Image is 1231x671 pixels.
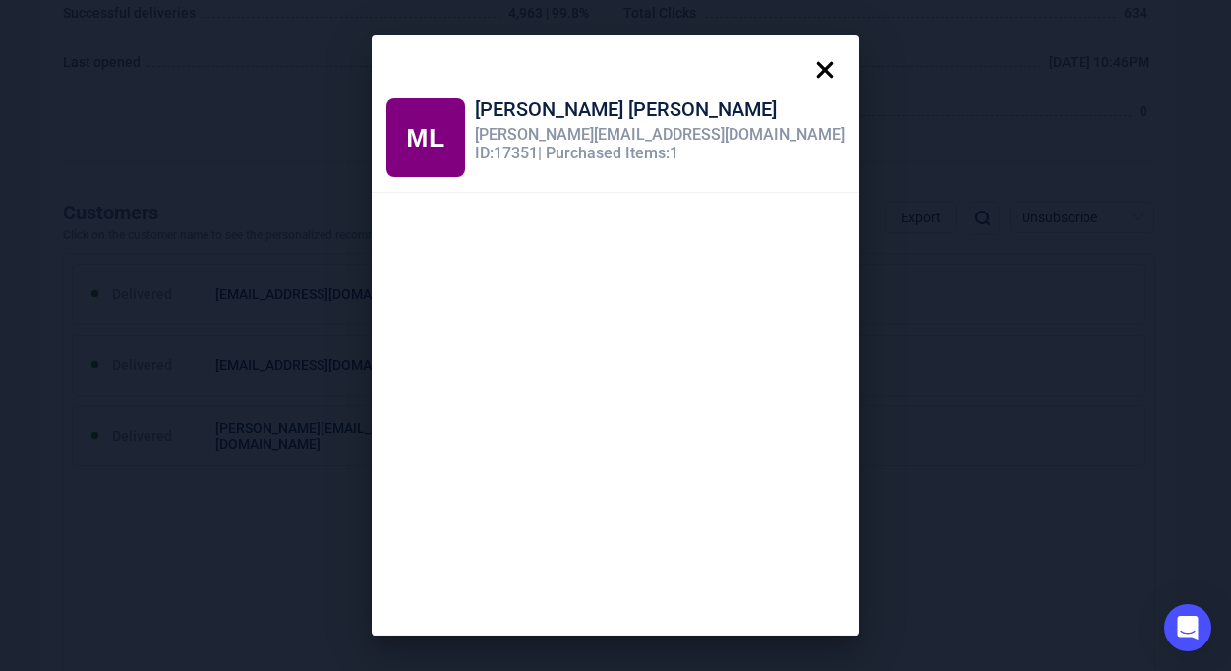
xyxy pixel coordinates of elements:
[475,98,845,126] div: [PERSON_NAME] [PERSON_NAME]
[475,145,845,162] div: ID: 17351 | Purchased Items: 1
[386,98,465,177] div: Michael Lemen
[475,126,845,144] div: [PERSON_NAME][EMAIL_ADDRESS][DOMAIN_NAME]
[1164,604,1211,651] div: Open Intercom Messenger
[406,123,445,152] span: ML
